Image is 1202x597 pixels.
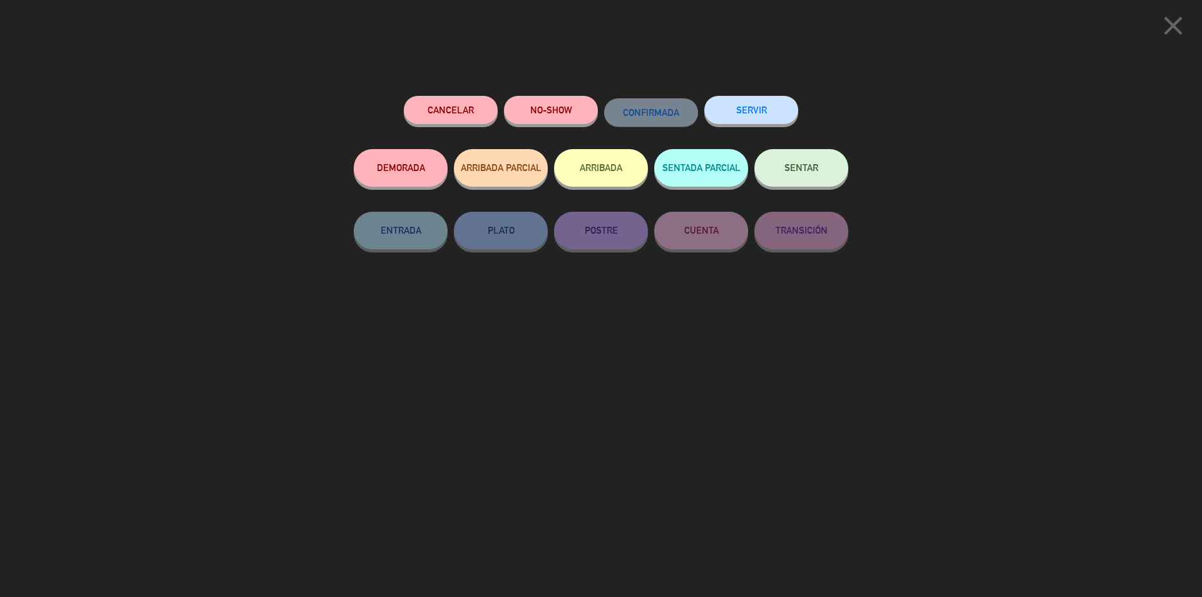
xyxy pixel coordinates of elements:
button: DEMORADA [354,149,448,187]
button: SERVIR [704,96,798,124]
button: ARRIBADA PARCIAL [454,149,548,187]
button: PLATO [454,212,548,249]
span: ARRIBADA PARCIAL [461,162,542,173]
button: close [1154,9,1193,46]
button: ARRIBADA [554,149,648,187]
button: CONFIRMADA [604,98,698,127]
button: ENTRADA [354,212,448,249]
i: close [1158,10,1189,41]
button: SENTADA PARCIAL [654,149,748,187]
span: SENTAR [784,162,818,173]
button: TRANSICIÓN [754,212,848,249]
button: NO-SHOW [504,96,598,124]
button: POSTRE [554,212,648,249]
button: SENTAR [754,149,848,187]
button: CUENTA [654,212,748,249]
span: CONFIRMADA [623,107,679,118]
button: Cancelar [404,96,498,124]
